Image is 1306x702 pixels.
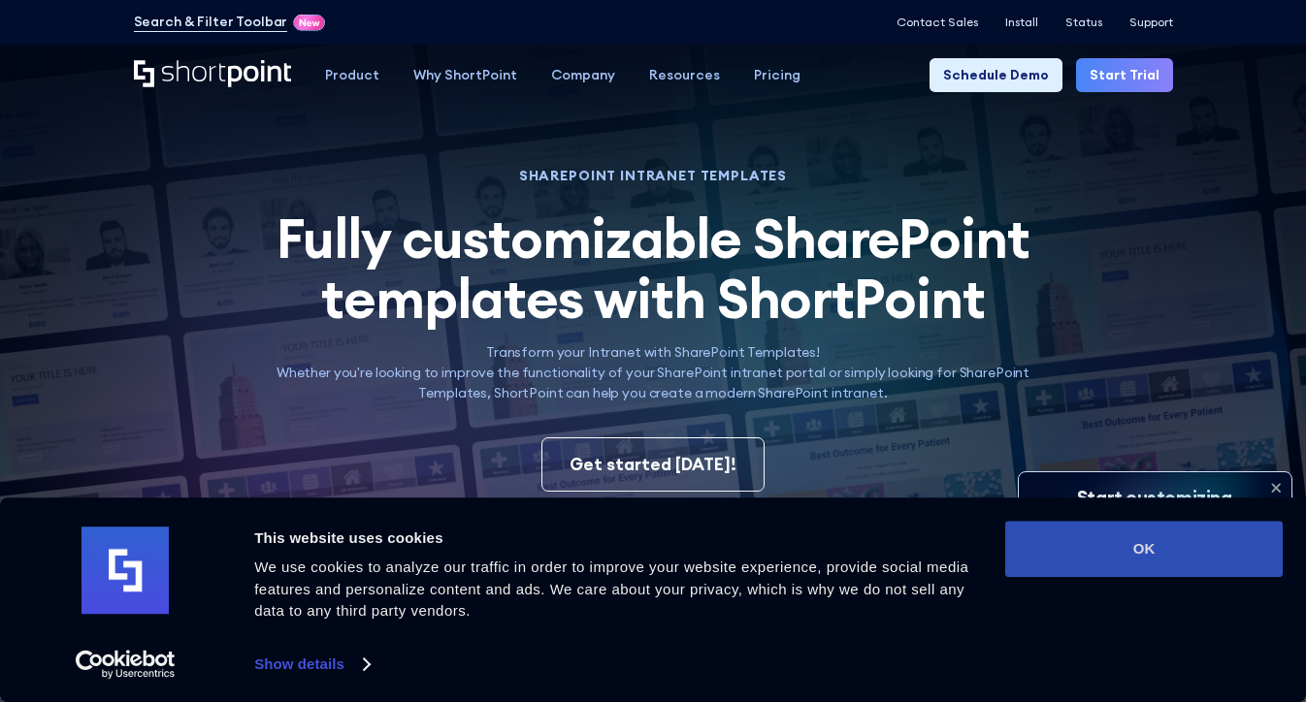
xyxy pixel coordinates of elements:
a: Contact Sales [897,16,978,29]
img: logo [82,527,169,615]
a: Pricing [737,58,818,92]
a: Get started [DATE]! [541,437,765,492]
a: Search & Filter Toolbar [134,12,288,32]
div: Product [325,65,379,85]
div: This website uses cookies [254,526,983,550]
p: Transform your Intranet with SharePoint Templates! Whether you're looking to improve the function... [256,342,1051,403]
h1: SHAREPOINT INTRANET TEMPLATES [256,170,1051,181]
div: Resources [649,65,720,85]
a: Schedule Demo [930,58,1062,92]
a: Support [1129,16,1173,29]
a: Status [1065,16,1102,29]
a: Company [535,58,633,92]
a: Start Trial [1076,58,1173,92]
span: Fully customizable SharePoint templates with ShortPoint [277,204,1029,333]
div: Pricing [754,65,800,85]
a: Usercentrics Cookiebot - opens in a new window [41,650,211,679]
a: Install [1005,16,1038,29]
span: We use cookies to analyze our traffic in order to improve your website experience, provide social... [254,558,968,619]
div: Why ShortPoint [413,65,517,85]
a: Home [134,60,292,89]
a: Product [309,58,397,92]
a: Show details [254,650,369,679]
div: Get started [DATE]! [570,452,736,477]
a: Resources [633,58,737,92]
button: OK [1005,521,1283,577]
div: Company [551,65,615,85]
a: Why ShortPoint [397,58,535,92]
